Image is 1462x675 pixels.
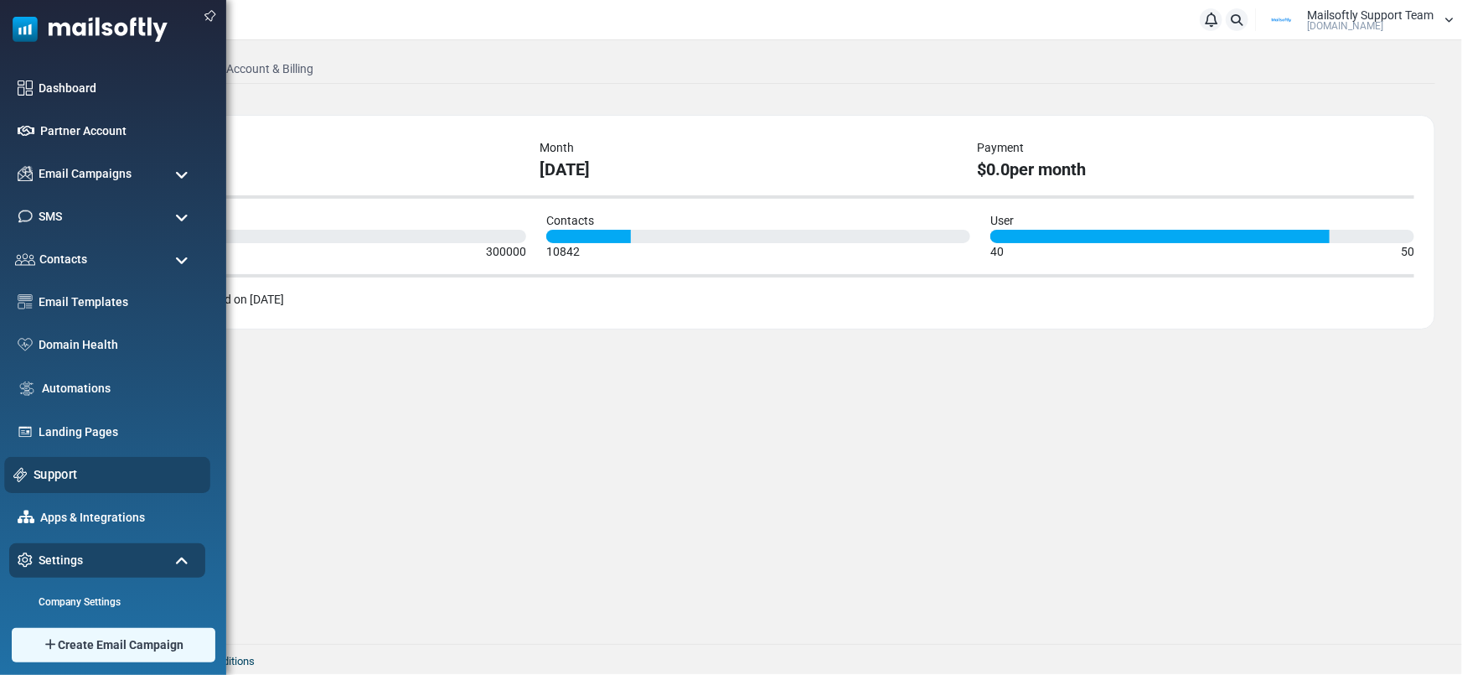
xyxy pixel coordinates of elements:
a: My Account & Billing [194,54,327,84]
span: SMS [39,208,62,226]
img: settings-icon.svg [18,553,33,568]
a: User Logo Mailsoftly Support Team [DOMAIN_NAME] [1261,8,1454,33]
a: Landing Pages [39,423,197,441]
div: [DATE] [540,157,957,182]
img: workflow.svg [18,379,36,398]
a: Apps & Integrations [40,509,197,527]
div: Month [540,139,957,157]
div: 10842 [546,243,580,261]
img: dashboard-icon.svg [18,80,33,96]
div: Payment [977,139,1394,157]
img: domain-health-icon.svg [18,338,33,351]
div: Plan [102,139,519,157]
span: Contacts [39,251,87,268]
a: Domain Health [39,336,197,354]
img: support-icon.svg [13,468,28,482]
span: Contacts [546,214,594,227]
div: 50 [1401,243,1414,261]
span: Email Campaigns [39,165,132,183]
a: Support [34,465,201,484]
img: contacts-icon.svg [15,253,35,265]
a: Company Settings [9,595,201,610]
img: sms-icon.png [18,209,33,224]
span: Create Email Campaign [58,636,183,654]
span: Mailsoftly Support Team [1307,9,1434,21]
div: 40 [990,243,1004,261]
img: campaigns-icon.png [18,166,33,181]
div: Enterprise [102,157,519,182]
div: $0.0 [977,157,1394,182]
img: User Logo [1261,8,1303,33]
a: Automations [42,380,197,397]
a: Email Templates [39,293,197,311]
div: 300000 [486,243,526,261]
a: Partner Account [40,122,197,140]
img: landing_pages.svg [18,424,33,439]
span: Settings [39,552,83,569]
span: per month [1010,159,1086,179]
footer: 2025 [54,644,1462,674]
div: Upcoming bill will be paid on [DATE] [102,291,1414,309]
img: email-templates-icon.svg [18,294,33,309]
span: User [990,214,1014,227]
a: Dashboard [39,80,197,97]
span: [DOMAIN_NAME] [1307,21,1383,31]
